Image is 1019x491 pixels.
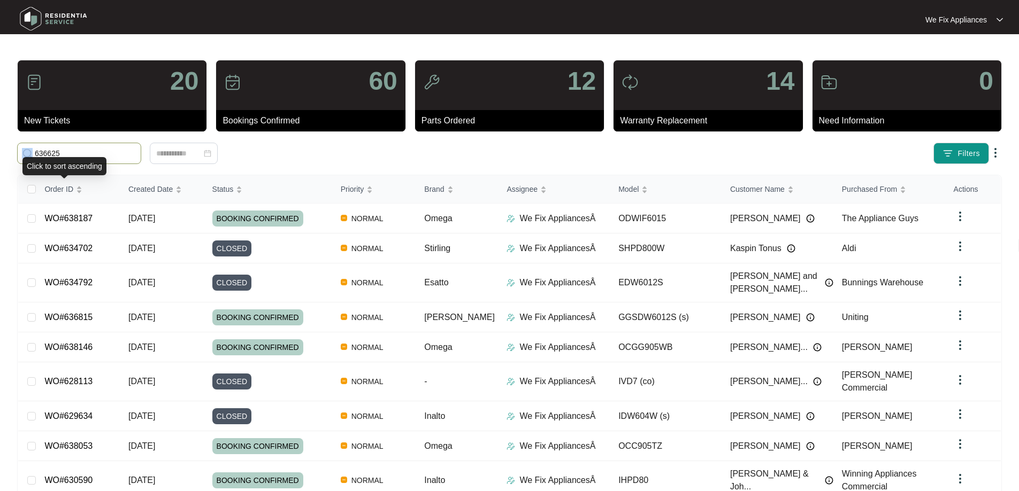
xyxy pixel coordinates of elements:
[44,278,93,287] a: WO#634792
[44,342,93,352] a: WO#638146
[954,438,967,450] img: dropdown arrow
[507,343,515,352] img: Assigner Icon
[610,401,722,431] td: IDW604W (s)
[730,375,808,388] span: [PERSON_NAME]...
[813,343,822,352] img: Info icon
[954,373,967,386] img: dropdown arrow
[44,183,73,195] span: Order ID
[730,270,819,295] span: [PERSON_NAME] and [PERSON_NAME]...
[212,275,252,291] span: CLOSED
[212,408,252,424] span: CLOSED
[24,114,206,127] p: New Tickets
[341,412,347,419] img: Vercel Logo
[954,210,967,223] img: dropdown arrow
[813,377,822,386] img: Info icon
[806,313,815,322] img: Info icon
[821,74,838,91] img: icon
[842,469,917,491] span: Winning Appliances Commercial
[369,68,397,94] p: 60
[212,373,252,389] span: CLOSED
[507,412,515,420] img: Assigner Icon
[507,377,515,386] img: Assigner Icon
[424,377,427,386] span: -
[519,410,595,423] p: We Fix AppliancesÂ
[341,477,347,483] img: Vercel Logo
[519,242,595,255] p: We Fix AppliancesÂ
[519,375,595,388] p: We Fix AppliancesÂ
[120,175,204,204] th: Created Date
[341,344,347,350] img: Vercel Logo
[842,441,913,450] span: [PERSON_NAME]
[212,339,303,355] span: BOOKING CONFIRMED
[422,114,604,127] p: Parts Ordered
[128,411,155,420] span: [DATE]
[610,302,722,332] td: GGSDW6012S (s)
[610,204,722,233] td: ODWIF6015
[610,263,722,302] td: EDW6012S
[825,476,833,485] img: Info icon
[341,378,347,384] img: Vercel Logo
[204,175,332,204] th: Status
[842,411,913,420] span: [PERSON_NAME]
[610,362,722,401] td: IVD7 (co)
[347,242,388,255] span: NORMAL
[347,212,388,225] span: NORMAL
[424,411,445,420] span: Inalto
[622,74,639,91] img: icon
[128,377,155,386] span: [DATE]
[22,148,33,159] img: search-icon
[498,175,610,204] th: Assignee
[26,74,43,91] img: icon
[128,313,155,322] span: [DATE]
[44,377,93,386] a: WO#628113
[730,212,801,225] span: [PERSON_NAME]
[44,441,93,450] a: WO#638053
[424,244,450,253] span: Stirling
[347,341,388,354] span: NORMAL
[341,314,347,320] img: Vercel Logo
[722,175,833,204] th: Customer Name
[806,412,815,420] img: Info icon
[212,240,252,256] span: CLOSED
[842,313,869,322] span: Uniting
[519,474,595,487] p: We Fix AppliancesÂ
[35,147,136,159] input: Search by Order Id, Assignee Name, Customer Name, Brand and Model
[223,114,405,127] p: Bookings Confirmed
[730,341,808,354] span: [PERSON_NAME]...
[730,183,785,195] span: Customer Name
[945,175,1001,204] th: Actions
[610,332,722,362] td: OCGG905WB
[610,233,722,263] td: SHPD800W
[128,342,155,352] span: [DATE]
[618,183,639,195] span: Model
[44,411,93,420] a: WO#629634
[347,440,388,453] span: NORMAL
[825,278,833,287] img: Info icon
[16,3,91,35] img: residentia service logo
[610,175,722,204] th: Model
[22,157,106,175] div: Click to sort ascending
[332,175,416,204] th: Priority
[424,183,444,195] span: Brand
[507,244,515,253] img: Assigner Icon
[212,438,303,454] span: BOOKING CONFIRMED
[341,183,364,195] span: Priority
[730,311,801,324] span: [PERSON_NAME]
[519,212,595,225] p: We Fix AppliancesÂ
[128,476,155,485] span: [DATE]
[416,175,498,204] th: Brand
[842,214,918,223] span: The Appliance Guys
[842,370,913,392] span: [PERSON_NAME] Commercial
[507,183,538,195] span: Assignee
[842,183,897,195] span: Purchased From
[954,240,967,253] img: dropdown arrow
[424,342,452,352] span: Omega
[212,309,303,325] span: BOOKING CONFIRMED
[507,476,515,485] img: Assigner Icon
[347,474,388,487] span: NORMAL
[957,148,980,159] span: Filters
[44,214,93,223] a: WO#638187
[954,472,967,485] img: dropdown arrow
[347,375,388,388] span: NORMAL
[620,114,802,127] p: Warranty Replacement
